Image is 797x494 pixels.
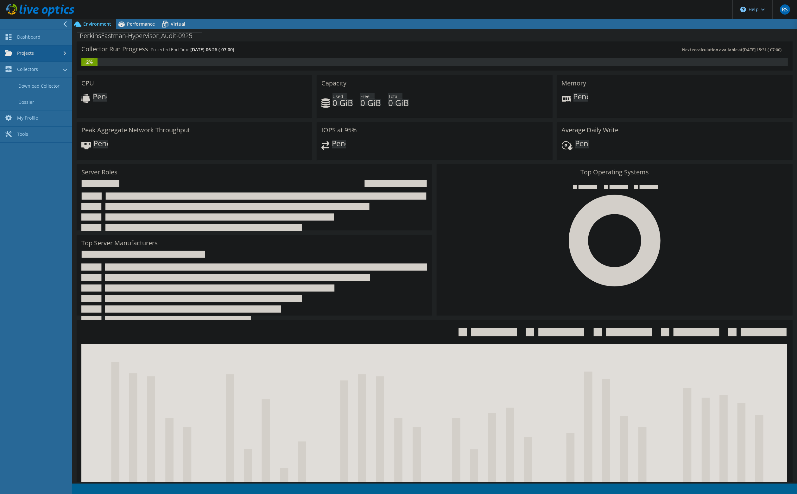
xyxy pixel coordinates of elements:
[93,140,108,148] span: Pending
[151,46,234,53] h4: Projected End Time:
[360,99,381,106] h4: 0 GiB
[332,140,346,148] span: Pending
[127,21,155,27] span: Performance
[682,47,785,53] span: Next recalculation available at
[321,80,346,87] h3: Capacity
[743,47,781,53] span: [DATE] 15:31 (-07:00)
[573,93,588,102] span: Pending
[81,80,94,87] h3: CPU
[81,240,158,247] h3: Top Server Manufacturers
[93,93,107,102] span: Pending
[332,99,353,106] h4: 0 GiB
[441,169,788,176] h3: Top Operating Systems
[77,32,202,39] h1: PerkinsEastman-Hypervisor_Audit-0925
[740,7,746,12] svg: \n
[81,127,190,134] h3: Peak Aggregate Network Throughput
[562,127,619,134] h3: Average Daily Write
[81,59,98,66] div: 2%
[562,80,586,87] h3: Memory
[780,4,790,15] span: RS
[388,99,409,106] h4: 0 GiB
[332,93,347,99] span: Used
[360,93,375,99] span: Free
[83,21,111,27] span: Environment
[575,140,589,148] span: Pending
[81,169,117,176] h3: Server Roles
[388,93,402,99] span: Total
[171,21,185,27] span: Virtual
[190,47,234,53] span: [DATE] 06:26 (-07:00)
[321,127,357,134] h3: IOPS at 95%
